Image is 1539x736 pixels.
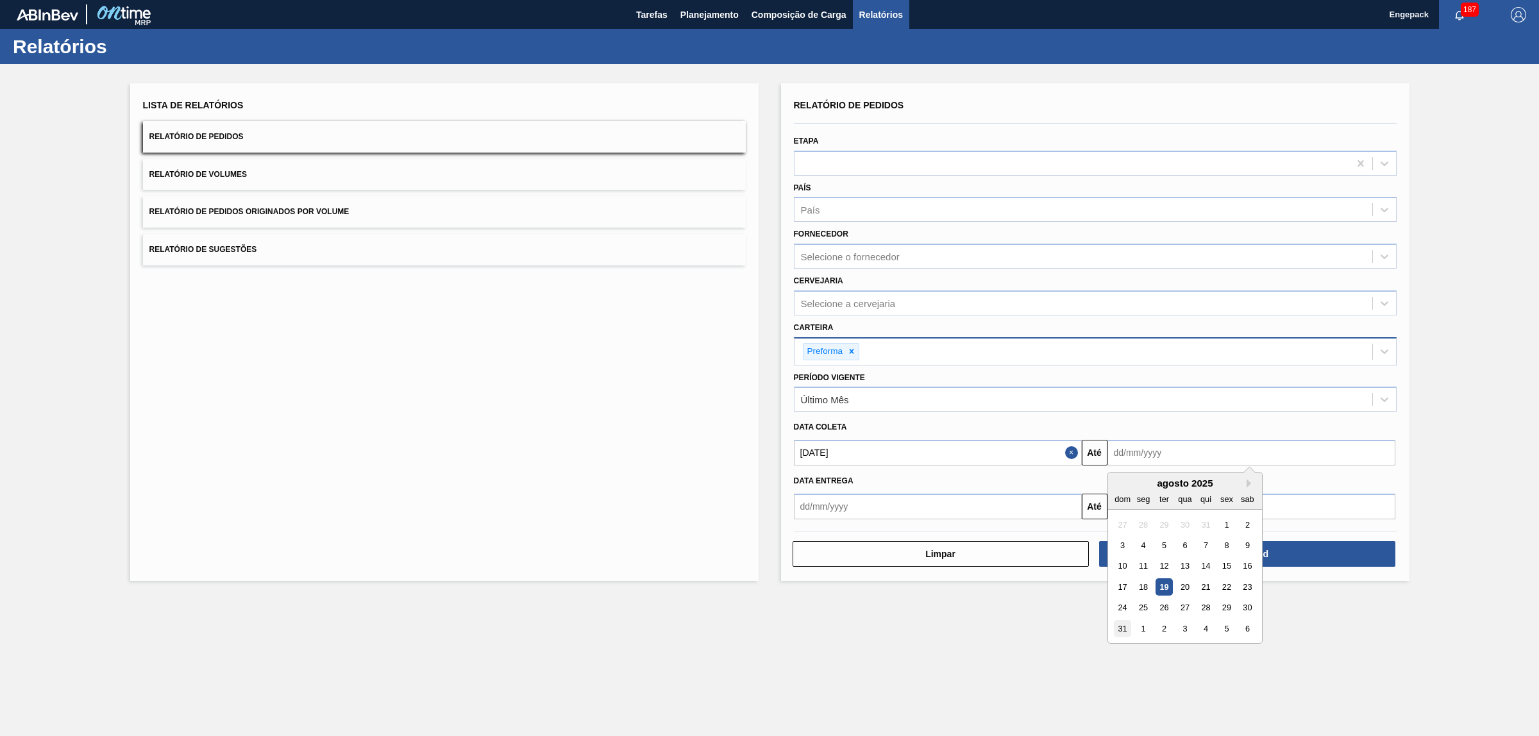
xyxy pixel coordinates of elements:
[1134,516,1152,533] div: Not available segunda-feira, 28 de julho de 2025
[1176,537,1193,554] div: Choose quarta-feira, 6 de agosto de 2025
[793,541,1089,567] button: Limpar
[1218,516,1235,533] div: Choose sexta-feira, 1 de agosto de 2025
[794,137,819,146] label: Etapa
[1218,578,1235,596] div: Choose sexta-feira, 22 de agosto de 2025
[1134,537,1152,554] div: Choose segunda-feira, 4 de agosto de 2025
[1176,558,1193,575] div: Choose quarta-feira, 13 de agosto de 2025
[1114,537,1131,554] div: Choose domingo, 3 de agosto de 2025
[149,207,349,216] span: Relatório de Pedidos Originados por Volume
[1197,578,1214,596] div: Choose quinta-feira, 21 de agosto de 2025
[1238,578,1256,596] div: Choose sábado, 23 de agosto de 2025
[1155,537,1172,554] div: Choose terça-feira, 5 de agosto de 2025
[1197,599,1214,617] div: Choose quinta-feira, 28 de agosto de 2025
[801,394,849,405] div: Último Mês
[143,121,746,153] button: Relatório de Pedidos
[1197,537,1214,554] div: Choose quinta-feira, 7 de agosto de 2025
[1114,599,1131,617] div: Choose domingo, 24 de agosto de 2025
[794,276,843,285] label: Cervejaria
[1439,6,1480,24] button: Notificações
[1114,558,1131,575] div: Choose domingo, 10 de agosto de 2025
[1511,7,1526,22] img: Logout
[1134,599,1152,617] div: Choose segunda-feira, 25 de agosto de 2025
[143,100,244,110] span: Lista de Relatórios
[752,7,846,22] span: Composição de Carga
[794,440,1082,465] input: dd/mm/yyyy
[1218,490,1235,508] div: sex
[1218,599,1235,617] div: Choose sexta-feira, 29 de agosto de 2025
[1114,578,1131,596] div: Choose domingo, 17 de agosto de 2025
[149,170,247,179] span: Relatório de Volumes
[149,245,257,254] span: Relatório de Sugestões
[801,297,896,308] div: Selecione a cervejaria
[636,7,668,22] span: Tarefas
[1176,578,1193,596] div: Choose quarta-feira, 20 de agosto de 2025
[1247,479,1256,488] button: Next Month
[1114,620,1131,637] div: Choose domingo, 31 de agosto de 2025
[143,196,746,228] button: Relatório de Pedidos Originados por Volume
[1197,490,1214,508] div: qui
[794,476,854,485] span: Data entrega
[1065,440,1082,465] button: Close
[1082,440,1107,465] button: Até
[1114,516,1131,533] div: Not available domingo, 27 de julho de 2025
[1112,514,1257,639] div: month 2025-08
[1197,620,1214,637] div: Choose quinta-feira, 4 de setembro de 2025
[1238,490,1256,508] div: sab
[803,344,845,360] div: Preforma
[1155,558,1172,575] div: Choose terça-feira, 12 de agosto de 2025
[801,205,820,215] div: País
[1176,490,1193,508] div: qua
[1176,599,1193,617] div: Choose quarta-feira, 27 de agosto de 2025
[1155,599,1172,617] div: Choose terça-feira, 26 de agosto de 2025
[1218,558,1235,575] div: Choose sexta-feira, 15 de agosto de 2025
[1134,490,1152,508] div: seg
[1176,620,1193,637] div: Choose quarta-feira, 3 de setembro de 2025
[143,159,746,190] button: Relatório de Volumes
[794,230,848,238] label: Fornecedor
[1099,541,1395,567] button: Download
[1461,3,1479,17] span: 187
[794,323,834,332] label: Carteira
[143,234,746,265] button: Relatório de Sugestões
[1176,516,1193,533] div: Not available quarta-feira, 30 de julho de 2025
[1155,620,1172,637] div: Choose terça-feira, 2 de setembro de 2025
[1134,620,1152,637] div: Choose segunda-feira, 1 de setembro de 2025
[680,7,739,22] span: Planejamento
[1155,516,1172,533] div: Not available terça-feira, 29 de julho de 2025
[801,251,900,262] div: Selecione o fornecedor
[1134,558,1152,575] div: Choose segunda-feira, 11 de agosto de 2025
[1238,516,1256,533] div: Choose sábado, 2 de agosto de 2025
[859,7,903,22] span: Relatórios
[149,132,244,141] span: Relatório de Pedidos
[1082,494,1107,519] button: Até
[1238,537,1256,554] div: Choose sábado, 9 de agosto de 2025
[794,494,1082,519] input: dd/mm/yyyy
[794,100,904,110] span: Relatório de Pedidos
[1107,440,1395,465] input: dd/mm/yyyy
[1218,620,1235,637] div: Choose sexta-feira, 5 de setembro de 2025
[794,183,811,192] label: País
[1134,578,1152,596] div: Choose segunda-feira, 18 de agosto de 2025
[13,39,240,54] h1: Relatórios
[17,9,78,21] img: TNhmsLtSVTkK8tSr43FrP2fwEKptu5GPRR3wAAAABJRU5ErkJggg==
[1218,537,1235,554] div: Choose sexta-feira, 8 de agosto de 2025
[1114,490,1131,508] div: dom
[794,373,865,382] label: Período Vigente
[1238,599,1256,617] div: Choose sábado, 30 de agosto de 2025
[1238,620,1256,637] div: Choose sábado, 6 de setembro de 2025
[1108,478,1262,489] div: agosto 2025
[1238,558,1256,575] div: Choose sábado, 16 de agosto de 2025
[1197,558,1214,575] div: Choose quinta-feira, 14 de agosto de 2025
[1197,516,1214,533] div: Not available quinta-feira, 31 de julho de 2025
[1155,578,1172,596] div: Choose terça-feira, 19 de agosto de 2025
[1155,490,1172,508] div: ter
[794,422,847,431] span: Data coleta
